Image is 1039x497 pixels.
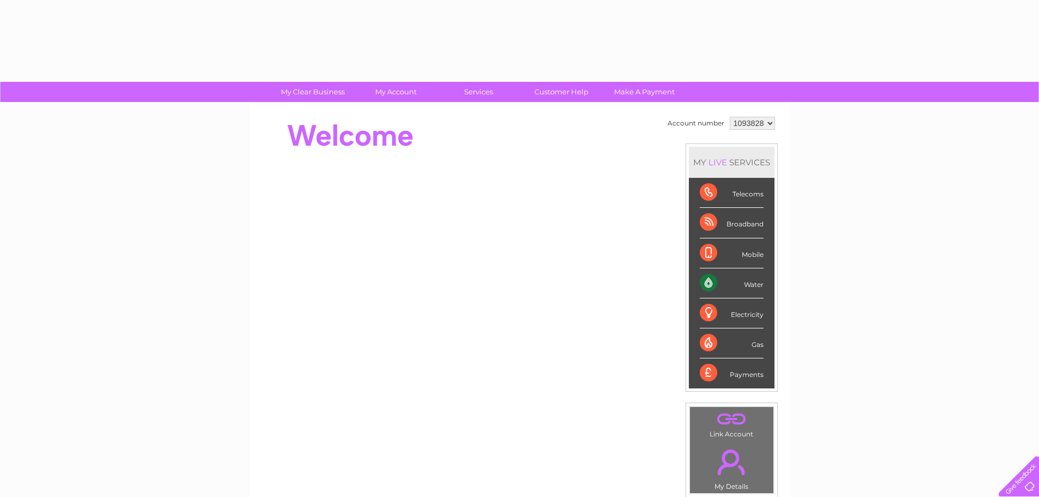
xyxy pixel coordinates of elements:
[689,406,774,441] td: Link Account
[693,410,771,429] a: .
[689,440,774,494] td: My Details
[700,358,764,388] div: Payments
[693,443,771,481] a: .
[689,147,774,178] div: MY SERVICES
[351,82,441,102] a: My Account
[700,328,764,358] div: Gas
[700,298,764,328] div: Electricity
[599,82,689,102] a: Make A Payment
[700,208,764,238] div: Broadband
[700,238,764,268] div: Mobile
[700,268,764,298] div: Water
[706,157,729,167] div: LIVE
[517,82,606,102] a: Customer Help
[665,114,727,133] td: Account number
[700,178,764,208] div: Telecoms
[268,82,358,102] a: My Clear Business
[434,82,524,102] a: Services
